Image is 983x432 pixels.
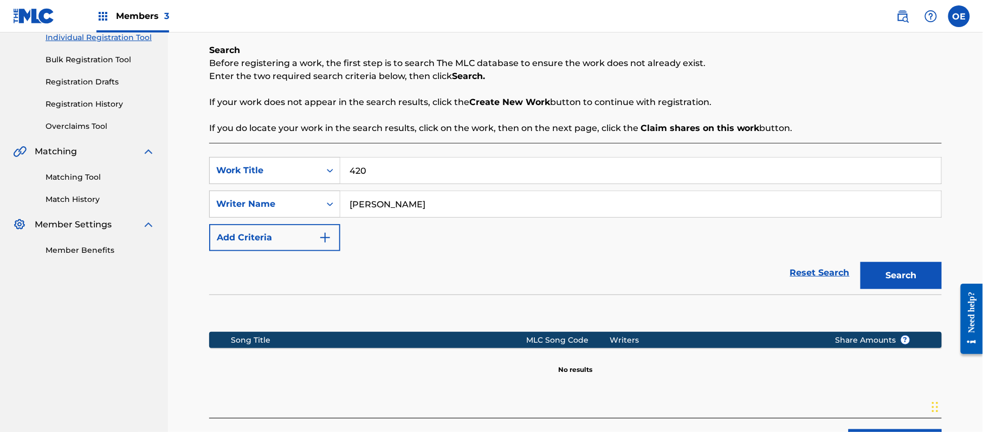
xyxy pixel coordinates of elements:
a: Bulk Registration Tool [46,54,155,66]
a: Overclaims Tool [46,121,155,132]
p: If your work does not appear in the search results, click the button to continue with registration. [209,96,942,109]
span: Members [116,10,169,22]
span: Member Settings [35,218,112,231]
img: Matching [13,145,27,158]
img: search [896,10,909,23]
iframe: Chat Widget [929,380,983,432]
b: Search [209,45,240,55]
a: Reset Search [785,261,855,285]
button: Add Criteria [209,224,340,251]
div: Writers [610,335,819,346]
img: MLC Logo [13,8,55,24]
iframe: Resource Center [953,276,983,363]
div: User Menu [948,5,970,27]
span: Matching [35,145,77,158]
p: No results [559,352,593,375]
a: Member Benefits [46,245,155,256]
strong: Search. [452,71,485,81]
a: Matching Tool [46,172,155,183]
div: Song Title [231,335,527,346]
span: 3 [164,11,169,21]
a: Public Search [892,5,914,27]
strong: Claim shares on this work [641,123,760,133]
strong: Create New Work [469,97,550,107]
img: help [924,10,937,23]
div: MLC Song Code [527,335,610,346]
p: Before registering a work, the first step is to search The MLC database to ensure the work does n... [209,57,942,70]
button: Search [861,262,942,289]
img: 9d2ae6d4665cec9f34b9.svg [319,231,332,244]
div: Help [920,5,942,27]
p: Enter the two required search criteria below, then click [209,70,942,83]
img: expand [142,218,155,231]
img: Member Settings [13,218,26,231]
a: Match History [46,194,155,205]
a: Registration Drafts [46,76,155,88]
p: If you do locate your work in the search results, click on the work, then on the next page, click... [209,122,942,135]
span: ? [901,336,910,344]
div: Writer Name [216,198,314,211]
form: Search Form [209,157,942,294]
div: Work Title [216,164,314,177]
span: Share Amounts [836,335,910,346]
div: Drag [932,391,939,423]
img: Top Rightsholders [96,10,109,23]
img: expand [142,145,155,158]
a: Individual Registration Tool [46,32,155,43]
a: Registration History [46,99,155,110]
